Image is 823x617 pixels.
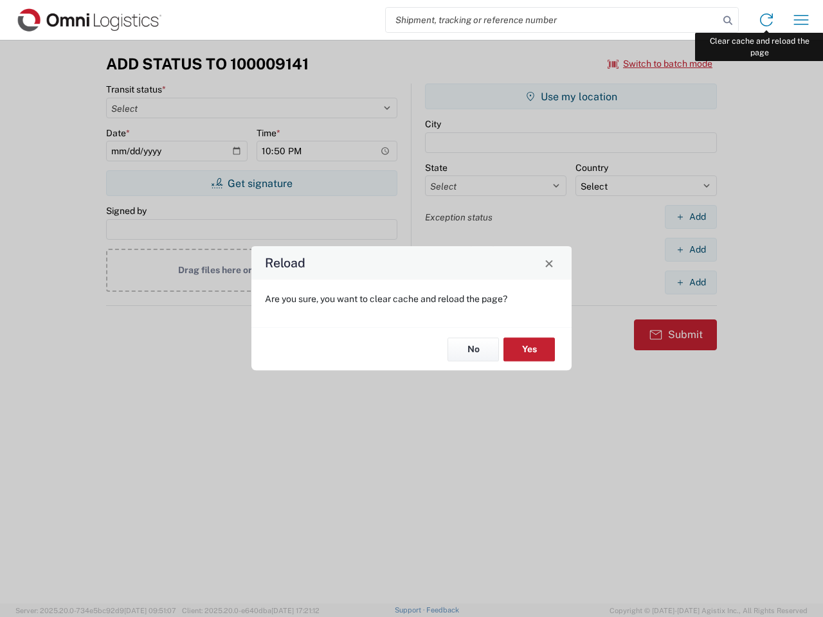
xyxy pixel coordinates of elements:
button: Yes [503,337,555,361]
button: No [448,337,499,361]
p: Are you sure, you want to clear cache and reload the page? [265,293,558,305]
h4: Reload [265,254,305,273]
input: Shipment, tracking or reference number [386,8,719,32]
button: Close [540,254,558,272]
